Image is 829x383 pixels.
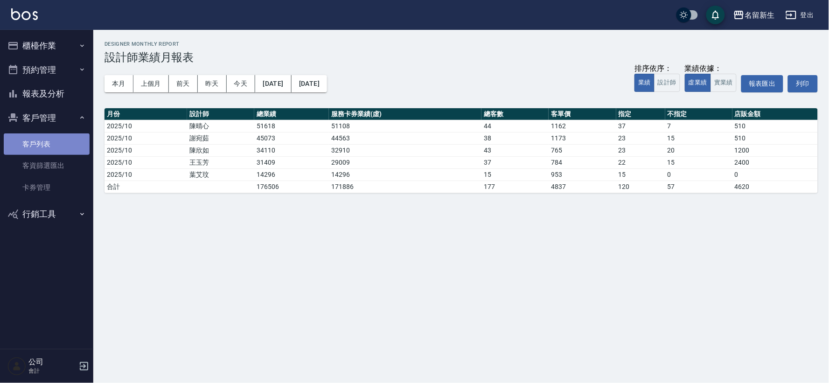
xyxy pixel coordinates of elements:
img: Logo [11,8,38,20]
td: 23 [616,132,665,144]
td: 14296 [254,168,329,181]
div: 排序依序： [634,64,680,74]
td: 23 [616,144,665,156]
td: 37 [481,156,549,168]
td: 2025/10 [104,168,187,181]
div: 業績依據： [685,64,737,74]
td: 176506 [254,181,329,193]
td: 合計 [104,181,187,193]
td: 4837 [549,181,616,193]
td: 51108 [329,120,481,132]
td: 陳晴心 [187,120,254,132]
td: 29009 [329,156,481,168]
td: 2025/10 [104,156,187,168]
button: 本月 [104,75,133,92]
td: 2025/10 [104,144,187,156]
button: 報表匯出 [741,75,783,92]
button: [DATE] [255,75,291,92]
th: 不指定 [665,108,732,120]
td: 37 [616,120,665,132]
td: 14296 [329,168,481,181]
td: 120 [616,181,665,193]
div: 名留新生 [745,9,774,21]
a: 卡券管理 [4,177,90,198]
td: 510 [732,120,818,132]
td: 7 [665,120,732,132]
button: save [706,6,725,24]
button: 列印 [788,75,818,92]
td: 43 [481,144,549,156]
th: 服務卡券業績(虛) [329,108,481,120]
button: 櫃檯作業 [4,34,90,58]
a: 客資篩選匯出 [4,155,90,176]
td: 葉艾玟 [187,168,254,181]
button: 預約管理 [4,58,90,82]
button: 報表及分析 [4,82,90,106]
td: 2025/10 [104,120,187,132]
th: 總客數 [481,108,549,120]
td: 1162 [549,120,616,132]
button: 客戶管理 [4,106,90,130]
th: 店販金額 [732,108,818,120]
td: 177 [481,181,549,193]
img: Person [7,357,26,376]
td: 44 [481,120,549,132]
table: a dense table [104,108,818,193]
td: 510 [732,132,818,144]
td: 38 [481,132,549,144]
td: 1200 [732,144,818,156]
td: 15 [481,168,549,181]
button: 虛業績 [685,74,711,92]
th: 設計師 [187,108,254,120]
td: 31409 [254,156,329,168]
td: 15 [665,132,732,144]
button: 昨天 [198,75,227,92]
button: 實業績 [711,74,737,92]
button: 行銷工具 [4,202,90,226]
button: 名留新生 [730,6,778,25]
td: 784 [549,156,616,168]
td: 1173 [549,132,616,144]
td: 953 [549,168,616,181]
td: 王玉芳 [187,156,254,168]
td: 45073 [254,132,329,144]
td: 51618 [254,120,329,132]
td: 22 [616,156,665,168]
td: 44563 [329,132,481,144]
td: 15 [616,168,665,181]
th: 指定 [616,108,665,120]
th: 總業績 [254,108,329,120]
td: 171886 [329,181,481,193]
td: 765 [549,144,616,156]
td: 32910 [329,144,481,156]
button: 今天 [227,75,256,92]
td: 15 [665,156,732,168]
button: 前天 [169,75,198,92]
td: 20 [665,144,732,156]
h2: Designer Monthly Report [104,41,818,47]
td: 謝宛茹 [187,132,254,144]
th: 客單價 [549,108,616,120]
th: 月份 [104,108,187,120]
button: 設計師 [654,74,680,92]
td: 2025/10 [104,132,187,144]
button: [DATE] [292,75,327,92]
td: 57 [665,181,732,193]
p: 會計 [28,367,76,375]
h3: 設計師業績月報表 [104,51,818,64]
td: 陳欣如 [187,144,254,156]
button: 登出 [782,7,818,24]
button: 業績 [634,74,655,92]
h5: 公司 [28,357,76,367]
td: 0 [732,168,818,181]
td: 34110 [254,144,329,156]
td: 0 [665,168,732,181]
button: 上個月 [133,75,169,92]
td: 4620 [732,181,818,193]
td: 2400 [732,156,818,168]
a: 客戶列表 [4,133,90,155]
